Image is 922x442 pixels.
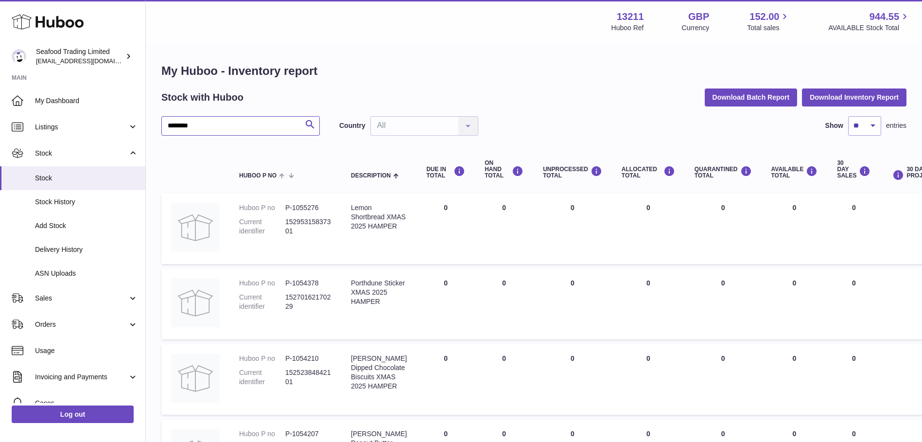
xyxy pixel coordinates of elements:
label: Country [339,121,365,130]
dt: Huboo P no [239,203,285,212]
div: Huboo Ref [611,23,644,33]
div: AVAILABLE Total [771,166,818,179]
dd: P-1054207 [285,429,331,439]
dt: Huboo P no [239,354,285,363]
td: 0 [417,194,475,264]
span: AVAILABLE Stock Total [828,23,910,33]
span: 152.00 [749,10,779,23]
strong: 13211 [617,10,644,23]
td: 0 [827,344,880,415]
div: QUARANTINED Total [695,166,752,179]
td: 0 [533,344,612,415]
span: Stock [35,149,128,158]
div: Currency [682,23,710,33]
span: Sales [35,294,128,303]
div: [PERSON_NAME] Dipped Chocolate Biscuits XMAS 2025 HAMPER [351,354,407,391]
dd: P-1054210 [285,354,331,363]
a: 944.55 AVAILABLE Stock Total [828,10,910,33]
td: 0 [827,269,880,339]
span: Stock [35,174,138,183]
span: 0 [721,430,725,438]
h1: My Huboo - Inventory report [161,63,906,79]
div: 30 DAY SALES [837,160,870,179]
dt: Current identifier [239,217,285,236]
img: product image [171,354,220,403]
strong: GBP [688,10,709,23]
span: 0 [721,354,725,362]
td: 0 [762,269,828,339]
td: 0 [762,344,828,415]
dd: P-1054378 [285,279,331,288]
div: UNPROCESSED Total [543,166,602,179]
img: product image [171,279,220,327]
span: Orders [35,320,128,329]
a: Log out [12,406,134,423]
td: 0 [533,194,612,264]
span: Cases [35,399,138,408]
span: Huboo P no [239,173,277,179]
div: ON HAND Total [485,160,523,179]
button: Download Batch Report [705,88,798,106]
td: 0 [762,194,828,264]
span: Listings [35,123,128,132]
div: Lemon Shortbread XMAS 2025 HAMPER [351,203,407,231]
span: Delivery History [35,245,138,254]
td: 0 [533,269,612,339]
span: Stock History [35,197,138,207]
a: 152.00 Total sales [747,10,790,33]
span: Invoicing and Payments [35,372,128,382]
dd: P-1055276 [285,203,331,212]
h2: Stock with Huboo [161,91,244,104]
dt: Huboo P no [239,279,285,288]
button: Download Inventory Report [802,88,906,106]
td: 0 [612,269,685,339]
td: 0 [417,269,475,339]
td: 0 [827,194,880,264]
span: [EMAIL_ADDRESS][DOMAIN_NAME] [36,57,143,65]
span: Usage [35,346,138,355]
img: online@rickstein.com [12,49,26,64]
span: ASN Uploads [35,269,138,278]
span: 944.55 [870,10,899,23]
label: Show [825,121,843,130]
td: 0 [417,344,475,415]
td: 0 [475,269,533,339]
dd: 15295315837301 [285,217,331,236]
span: Description [351,173,391,179]
img: product image [171,203,220,252]
td: 0 [612,194,685,264]
dd: 15252384842101 [285,368,331,387]
span: Add Stock [35,221,138,230]
span: 0 [721,279,725,287]
td: 0 [475,194,533,264]
td: 0 [475,344,533,415]
div: DUE IN TOTAL [426,166,465,179]
span: My Dashboard [35,96,138,106]
div: Seafood Trading Limited [36,47,123,66]
dt: Huboo P no [239,429,285,439]
span: 0 [721,204,725,212]
div: ALLOCATED Total [622,166,675,179]
span: Total sales [747,23,790,33]
dt: Current identifier [239,368,285,387]
dt: Current identifier [239,293,285,311]
span: entries [886,121,906,130]
dd: 15270162170229 [285,293,331,311]
div: Porthdune Sticker XMAS 2025 HAMPER [351,279,407,306]
td: 0 [612,344,685,415]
